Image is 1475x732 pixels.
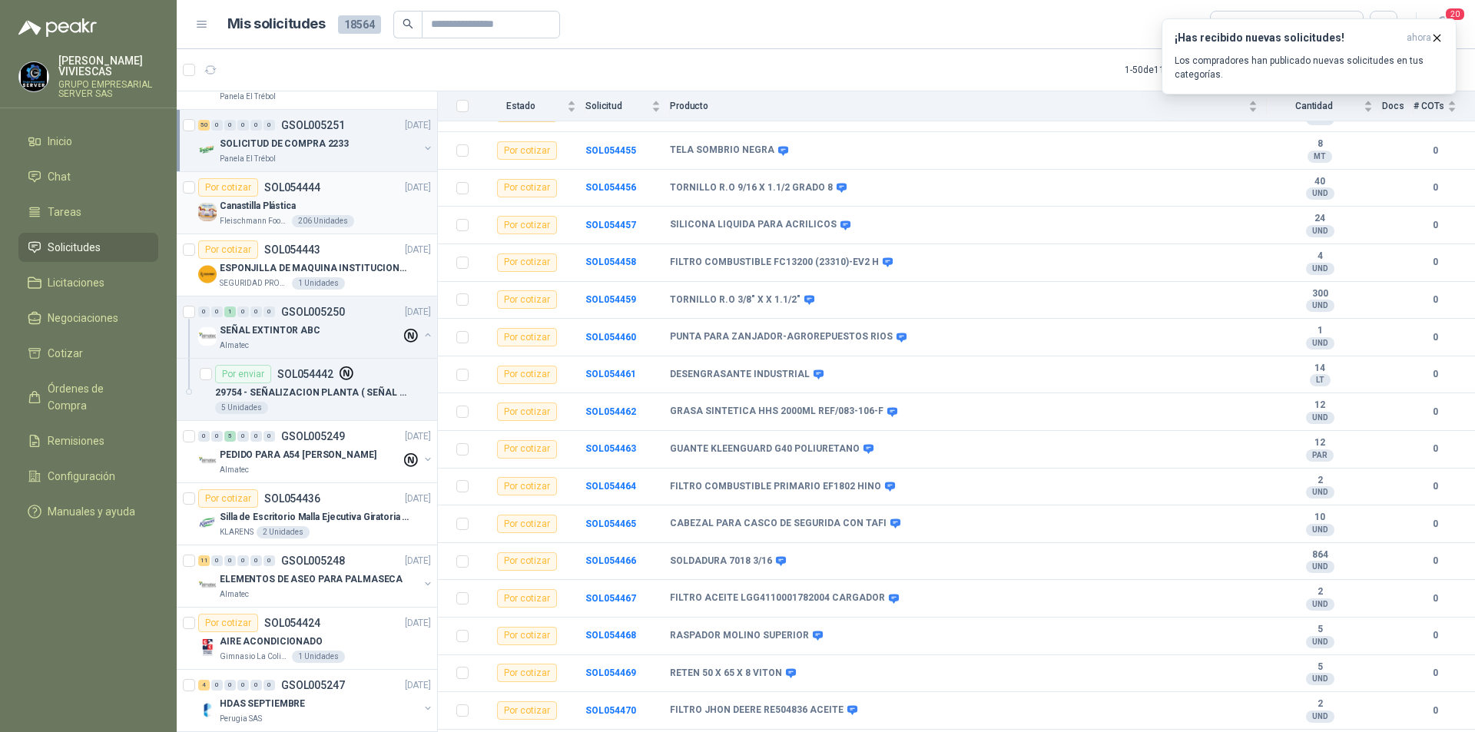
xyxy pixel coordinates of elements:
[1267,250,1373,263] b: 4
[670,518,887,530] b: CABEZAL PARA CASCO DE SEGURIDA CON TAFI
[585,369,636,379] a: SOL054461
[211,431,223,442] div: 0
[18,18,97,37] img: Logo peakr
[1306,636,1334,648] div: UND
[405,118,431,133] p: [DATE]
[215,365,271,383] div: Por enviar
[1175,31,1400,45] h3: ¡Has recibido nuevas solicitudes!
[497,216,557,234] div: Por cotizar
[670,101,1245,111] span: Producto
[264,618,320,628] p: SOL054424
[18,374,158,420] a: Órdenes de Compra
[198,555,210,566] div: 11
[585,332,636,343] b: SOL054460
[585,667,636,678] a: SOL054469
[220,510,411,525] p: Silla de Escritorio Malla Ejecutiva Giratoria Cromada con Reposabrazos Fijo Negra
[224,431,236,442] div: 5
[292,277,345,290] div: 1 Unidades
[1414,405,1457,419] b: 0
[1267,363,1373,375] b: 14
[1267,475,1373,487] b: 2
[1414,479,1457,494] b: 0
[1306,225,1334,237] div: UND
[257,526,310,538] div: 2 Unidades
[198,489,258,508] div: Por cotizar
[18,127,158,156] a: Inicio
[177,359,437,421] a: Por enviarSOL05444229754 - SEÑALIZACION PLANTA ( SEÑAL EXTINTOR ABC)5 Unidades
[58,80,158,98] p: GRUPO EMPRESARIAL SERVER SAS
[1306,486,1334,498] div: UND
[58,55,158,77] p: [PERSON_NAME] VIVIESCAS
[224,306,236,317] div: 1
[478,91,585,121] th: Estado
[497,328,557,346] div: Por cotizar
[198,676,434,725] a: 4 0 0 0 0 0 GSOL005247[DATE] Company LogoHDAS SEPTIEMBREPerugia SAS
[405,554,431,568] p: [DATE]
[198,638,217,657] img: Company Logo
[497,179,557,197] div: Por cotizar
[48,204,81,220] span: Tareas
[281,680,345,691] p: GSOL005247
[18,339,158,368] a: Cotizar
[670,555,772,568] b: SOLDADURA 7018 3/16
[585,91,670,121] th: Solicitud
[211,306,223,317] div: 0
[237,306,249,317] div: 0
[1267,586,1373,598] b: 2
[1414,181,1457,195] b: 0
[1267,437,1373,449] b: 12
[198,551,434,601] a: 11 0 0 0 0 0 GSOL005248[DATE] Company LogoELEMENTOS DE ASEO PARA PALMASECAAlmatec
[220,697,305,711] p: HDAS SEPTIEMBRE
[585,518,636,529] b: SOL054465
[405,678,431,693] p: [DATE]
[198,120,210,131] div: 50
[220,651,289,663] p: Gimnasio La Colina
[48,345,83,362] span: Cotizar
[48,310,118,326] span: Negociaciones
[198,116,434,165] a: 50 0 0 0 0 0 GSOL005251[DATE] Company LogoSOLICITUD DE COMPRA 2233Panela El Trébol
[497,290,557,309] div: Por cotizar
[403,18,413,29] span: search
[1414,330,1457,345] b: 0
[1414,442,1457,456] b: 0
[1125,58,1230,82] div: 1 - 50 de 11003
[18,497,158,526] a: Manuales y ayuda
[585,145,636,156] b: SOL054455
[177,234,437,296] a: Por cotizarSOL054443[DATE] Company LogoESPONJILLA DE MAQUINA INSTITUCIONAL-NEGRA X 12 UNIDADESSEG...
[220,277,289,290] p: SEGURIDAD PROVISER LTDA
[1175,54,1444,81] p: Los compradores han publicado nuevas solicitudes en tus categorías.
[1414,144,1457,158] b: 0
[585,294,636,305] a: SOL054459
[585,101,648,111] span: Solicitud
[18,268,158,297] a: Licitaciones
[497,627,557,645] div: Por cotizar
[250,120,262,131] div: 0
[281,431,345,442] p: GSOL005249
[198,427,434,476] a: 0 0 5 0 0 0 GSOL005249[DATE] Company LogoPEDIDO PARA A54 [PERSON_NAME]Almatec
[19,62,48,91] img: Company Logo
[198,178,258,197] div: Por cotizar
[198,614,258,632] div: Por cotizar
[1267,512,1373,524] b: 10
[585,220,636,230] a: SOL054457
[198,306,210,317] div: 0
[1414,628,1457,643] b: 0
[670,369,810,381] b: DESENGRASANTE INDUSTRIAL
[1267,698,1373,710] b: 2
[585,705,636,716] b: SOL054470
[198,514,217,532] img: Company Logo
[48,503,135,520] span: Manuales y ayuda
[670,406,883,418] b: GRASA SINTETICA HHS 2000ML REF/083-106-F
[670,592,885,604] b: FILTRO ACEITE LGG4110001782004 CARGADOR
[1414,293,1457,307] b: 0
[220,340,249,352] p: Almatec
[497,515,557,533] div: Por cotizar
[1306,524,1334,536] div: UND
[497,552,557,571] div: Por cotizar
[1414,517,1457,532] b: 0
[585,481,636,492] a: SOL054464
[1267,176,1373,188] b: 40
[48,468,115,485] span: Configuración
[220,448,376,462] p: PEDIDO PARA A54 [PERSON_NAME]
